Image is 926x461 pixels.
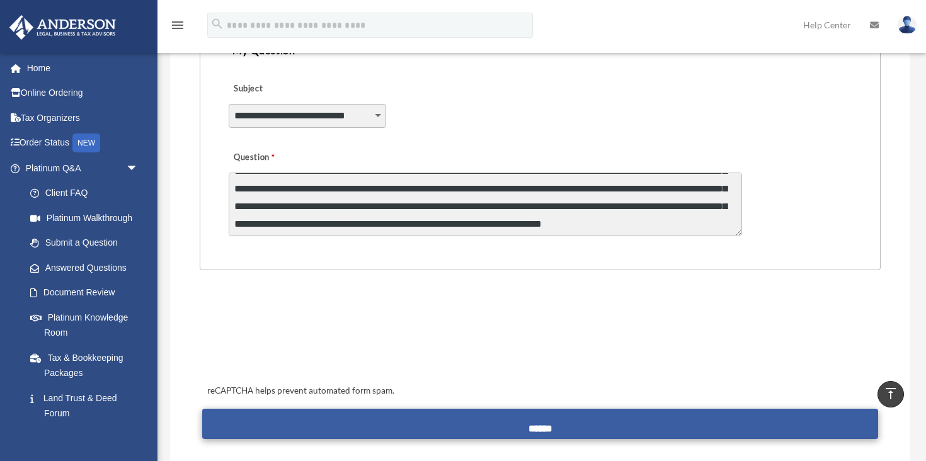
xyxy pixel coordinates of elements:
i: menu [170,18,185,33]
img: Anderson Advisors Platinum Portal [6,15,120,40]
i: vertical_align_top [883,386,898,401]
iframe: reCAPTCHA [203,309,395,358]
a: menu [170,22,185,33]
a: Tax & Bookkeeping Packages [18,345,157,385]
a: Platinum Knowledge Room [18,305,157,345]
a: Land Trust & Deed Forum [18,385,157,426]
a: vertical_align_top [877,381,904,407]
a: Home [9,55,157,81]
a: Platinum Q&Aarrow_drop_down [9,156,157,181]
label: Subject [229,81,348,98]
a: Client FAQ [18,181,157,206]
a: Document Review [18,280,157,305]
a: Platinum Walkthrough [18,205,157,230]
div: NEW [72,134,100,152]
a: Answered Questions [18,255,157,280]
span: arrow_drop_down [126,156,151,181]
a: Online Ordering [9,81,157,106]
a: Order StatusNEW [9,130,157,156]
a: Tax Organizers [9,105,157,130]
a: Submit a Question [18,230,151,256]
label: Question [229,149,326,167]
div: reCAPTCHA helps prevent automated form spam. [202,384,878,399]
img: User Pic [898,16,917,34]
i: search [210,17,224,31]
